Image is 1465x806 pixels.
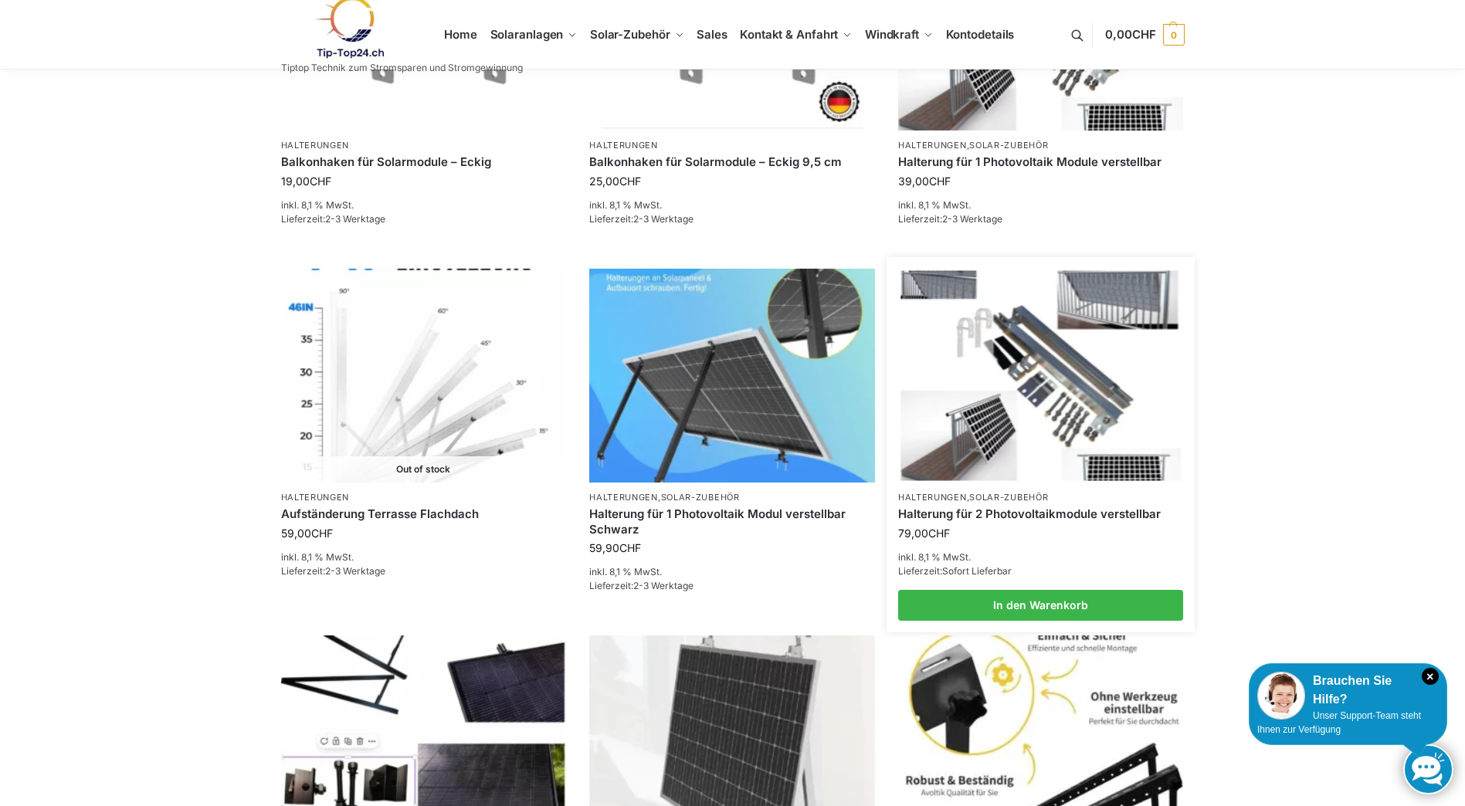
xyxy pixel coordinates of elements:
[281,492,350,503] a: Halterungen
[1422,668,1439,685] i: Schließen
[589,154,875,170] a: Balkonhaken für Solarmodule – Eckig 9,5 cm
[281,213,385,225] span: Lieferzeit:
[490,27,564,42] span: Solaranlagen
[589,269,875,483] img: Solarpaneel Halterung Wand Lang Schwarz
[589,580,694,591] span: Lieferzeit:
[310,174,331,188] span: CHF
[898,565,1012,577] span: Lieferzeit:
[281,506,567,522] a: Aufständerung Terrasse Flachdach
[281,63,523,73] p: Tiptop Technik zum Stromsparen und Stromgewinnung
[969,492,1048,503] a: Solar-Zubehör
[281,198,567,212] p: inkl. 8,1 % MwSt.
[281,269,567,483] img: Die optimierte Produktbeschreibung könnte wie folgt lauten: Flexibles Montagesystem für Solarpaneele
[898,154,1184,170] a: Halterung für 1 Photovoltaik Module verstellbar
[589,541,641,554] bdi: 59,90
[1257,672,1439,709] div: Brauchen Sie Hilfe?
[1257,672,1305,720] img: Customer service
[898,506,1184,522] a: Halterung für 2 Photovoltaikmodule verstellbar
[865,27,919,42] span: Windkraft
[929,174,951,188] span: CHF
[590,27,670,42] span: Solar-Zubehör
[281,174,331,188] bdi: 19,00
[325,213,385,225] span: 2-3 Werktage
[898,174,951,188] bdi: 39,00
[589,492,658,503] a: Halterungen
[898,140,967,151] a: Halterungen
[281,140,350,151] a: Halterungen
[1105,27,1155,42] span: 0,00
[281,565,385,577] span: Lieferzeit:
[619,174,641,188] span: CHF
[928,527,950,540] span: CHF
[1163,24,1185,46] span: 0
[619,541,641,554] span: CHF
[281,154,567,170] a: Balkonhaken für Solarmodule – Eckig
[633,213,694,225] span: 2-3 Werktage
[898,527,950,540] bdi: 79,00
[589,565,875,579] p: inkl. 8,1 % MwSt.
[898,492,967,503] a: Halterungen
[898,213,1002,225] span: Lieferzeit:
[589,174,641,188] bdi: 25,00
[898,140,1184,151] p: ,
[589,198,875,212] p: inkl. 8,1 % MwSt.
[589,492,875,503] p: ,
[325,565,385,577] span: 2-3 Werktage
[969,140,1048,151] a: Solar-Zubehör
[900,270,1181,480] img: Halterung für 2 Photovoltaikmodule verstellbar
[281,550,567,564] p: inkl. 8,1 % MwSt.
[281,527,333,540] bdi: 59,00
[1257,710,1421,735] span: Unser Support-Team steht Ihnen zur Verfügung
[946,27,1015,42] span: Kontodetails
[740,27,838,42] span: Kontakt & Anfahrt
[898,492,1184,503] p: ,
[589,213,694,225] span: Lieferzeit:
[633,580,694,591] span: 2-3 Werktage
[898,550,1184,564] p: inkl. 8,1 % MwSt.
[942,213,1002,225] span: 2-3 Werktage
[281,269,567,483] a: Out of stockDie optimierte Produktbeschreibung könnte wie folgt lauten: Flexibles Montagesystem f...
[589,506,875,537] a: Halterung für 1 Photovoltaik Modul verstellbar Schwarz
[661,492,740,503] a: Solar-Zubehör
[1105,12,1184,58] a: 0,00CHF 0
[898,198,1184,212] p: inkl. 8,1 % MwSt.
[311,527,333,540] span: CHF
[589,140,658,151] a: Halterungen
[942,565,1012,577] span: Sofort Lieferbar
[898,590,1184,621] a: In den Warenkorb legen: „Halterung für 2 Photovoltaikmodule verstellbar“
[697,27,727,42] span: Sales
[1132,27,1156,42] span: CHF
